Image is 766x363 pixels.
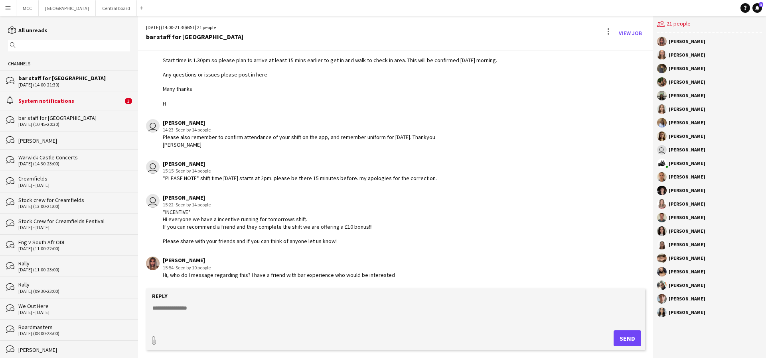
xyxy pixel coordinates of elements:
[669,134,705,139] div: [PERSON_NAME]
[174,168,211,174] span: · Seen by 14 people
[669,188,705,193] div: [PERSON_NAME]
[96,0,137,16] button: Central board
[18,175,130,182] div: Creamfields
[18,260,130,267] div: Rally
[163,119,435,126] div: [PERSON_NAME]
[174,202,211,208] span: · Seen by 14 people
[163,194,373,201] div: [PERSON_NAME]
[146,33,243,40] div: bar staff for [GEOGRAPHIC_DATA]
[669,269,705,274] div: [PERSON_NAME]
[18,122,130,127] div: [DATE] (10:45-20:30)
[163,126,435,133] div: 14:23
[146,24,243,31] div: [DATE] (14:00-21:30) | 21 people
[16,0,39,16] button: MCC
[18,246,130,251] div: [DATE] (11:00-22:00)
[669,107,705,112] div: [PERSON_NAME]
[18,288,130,294] div: [DATE] (09:30-23:00)
[18,310,130,315] div: [DATE] - [DATE]
[669,215,705,220] div: [PERSON_NAME]
[163,264,395,271] div: 15:54
[18,225,130,230] div: [DATE] - [DATE]
[18,97,123,104] div: System notifications
[18,196,130,204] div: Stock crew for Creamfields
[163,271,395,279] div: Hi, who do I message regarding this? I have a friend with bar experience who would be interested
[18,75,130,82] div: bar staff for [GEOGRAPHIC_DATA]
[669,53,705,57] div: [PERSON_NAME]
[163,208,373,245] div: *INCENTIVE* Hi everyone we have a incentive running for tomorrows shift. If you can recommend a f...
[669,310,705,315] div: [PERSON_NAME]
[163,175,437,182] div: *PLEASE NOTE* shift time [DATE] starts at 2pm. please be there 15 minutes before. my apologies fo...
[163,201,373,208] div: 15:22
[187,24,195,30] span: BST
[18,161,130,167] div: [DATE] (14:30-23:00)
[8,27,47,34] a: All unreads
[669,242,705,247] div: [PERSON_NAME]
[18,204,130,209] div: [DATE] (13:00-21:00)
[18,346,130,353] div: [PERSON_NAME]
[18,114,130,122] div: bar staff for [GEOGRAPHIC_DATA]
[669,147,705,152] div: [PERSON_NAME]
[163,257,395,264] div: [PERSON_NAME]
[657,16,762,33] div: 21 people
[18,267,130,273] div: [DATE] (11:00-23:00)
[759,2,763,7] span: 3
[163,160,437,167] div: [PERSON_NAME]
[669,93,705,98] div: [PERSON_NAME]
[18,154,130,161] div: Warwick Castle Concerts
[18,137,130,144] div: [PERSON_NAME]
[18,82,130,88] div: [DATE] (14:00-21:30)
[174,127,211,133] span: · Seen by 14 people
[18,239,130,246] div: Eng v South Afr ODI
[669,202,705,206] div: [PERSON_NAME]
[18,182,130,188] div: [DATE] - [DATE]
[614,330,641,346] button: Send
[18,302,130,310] div: We Out Here
[18,331,130,336] div: [DATE] (08:00-23:00)
[163,167,437,175] div: 15:15
[616,27,645,39] a: View Job
[669,175,705,179] div: [PERSON_NAME]
[174,265,211,271] span: · Seen by 10 people
[669,229,705,233] div: [PERSON_NAME]
[669,296,705,301] div: [PERSON_NAME]
[669,283,705,288] div: [PERSON_NAME]
[18,324,130,331] div: Boardmasters
[752,3,762,13] a: 3
[125,98,132,104] span: 3
[669,256,705,261] div: [PERSON_NAME]
[669,80,705,84] div: [PERSON_NAME]
[669,161,705,166] div: [PERSON_NAME]
[669,39,705,44] div: [PERSON_NAME]
[163,133,435,148] div: Please also remember to confirm attendance of your shift on the app, and remember uniform for [DA...
[152,292,168,300] label: Reply
[18,281,130,288] div: Rally
[669,66,705,71] div: [PERSON_NAME]
[39,0,96,16] button: [GEOGRAPHIC_DATA]
[18,218,130,225] div: Stock Crew for Creamfields Festival
[669,120,705,125] div: [PERSON_NAME]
